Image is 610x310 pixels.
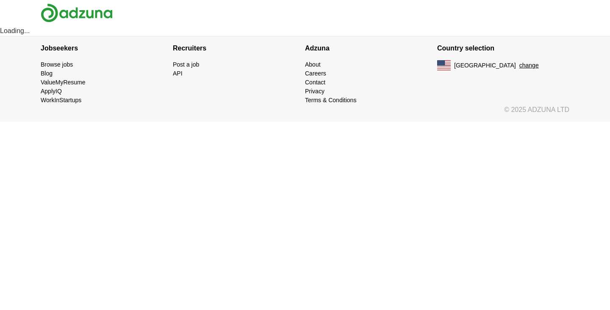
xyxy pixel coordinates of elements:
a: ValueMyResume [41,79,86,86]
a: Privacy [305,88,324,95]
a: ApplyIQ [41,88,62,95]
a: Browse jobs [41,61,73,68]
a: Terms & Conditions [305,97,356,103]
h4: Country selection [437,36,569,60]
a: Careers [305,70,326,77]
a: About [305,61,321,68]
img: US flag [437,60,451,70]
img: Adzuna logo [41,3,113,22]
a: Blog [41,70,53,77]
a: Post a job [173,61,199,68]
button: change [519,61,539,70]
span: [GEOGRAPHIC_DATA] [454,61,516,70]
a: API [173,70,183,77]
div: © 2025 ADZUNA LTD [34,105,576,122]
a: WorkInStartups [41,97,81,103]
a: Contact [305,79,325,86]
